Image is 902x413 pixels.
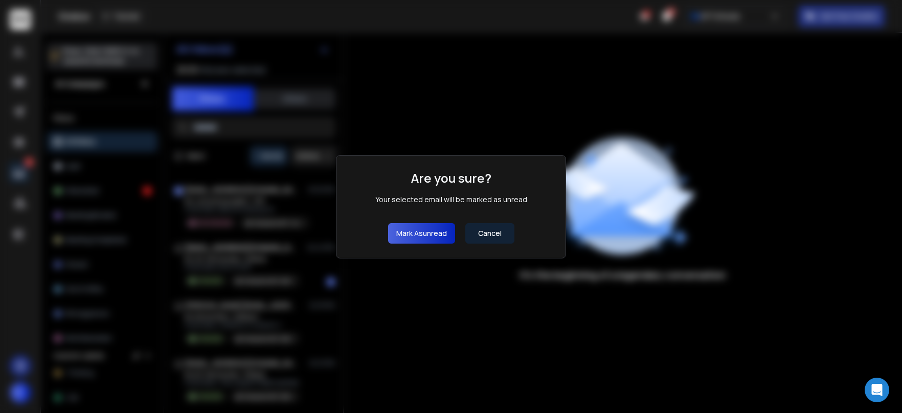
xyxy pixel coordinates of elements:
[375,194,527,205] div: Your selected email will be marked as unread
[465,223,514,244] button: Cancel
[411,170,491,186] h1: Are you sure?
[388,223,455,244] button: Mark asunread
[865,378,889,402] div: Open Intercom Messenger
[396,228,447,238] p: Mark as unread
